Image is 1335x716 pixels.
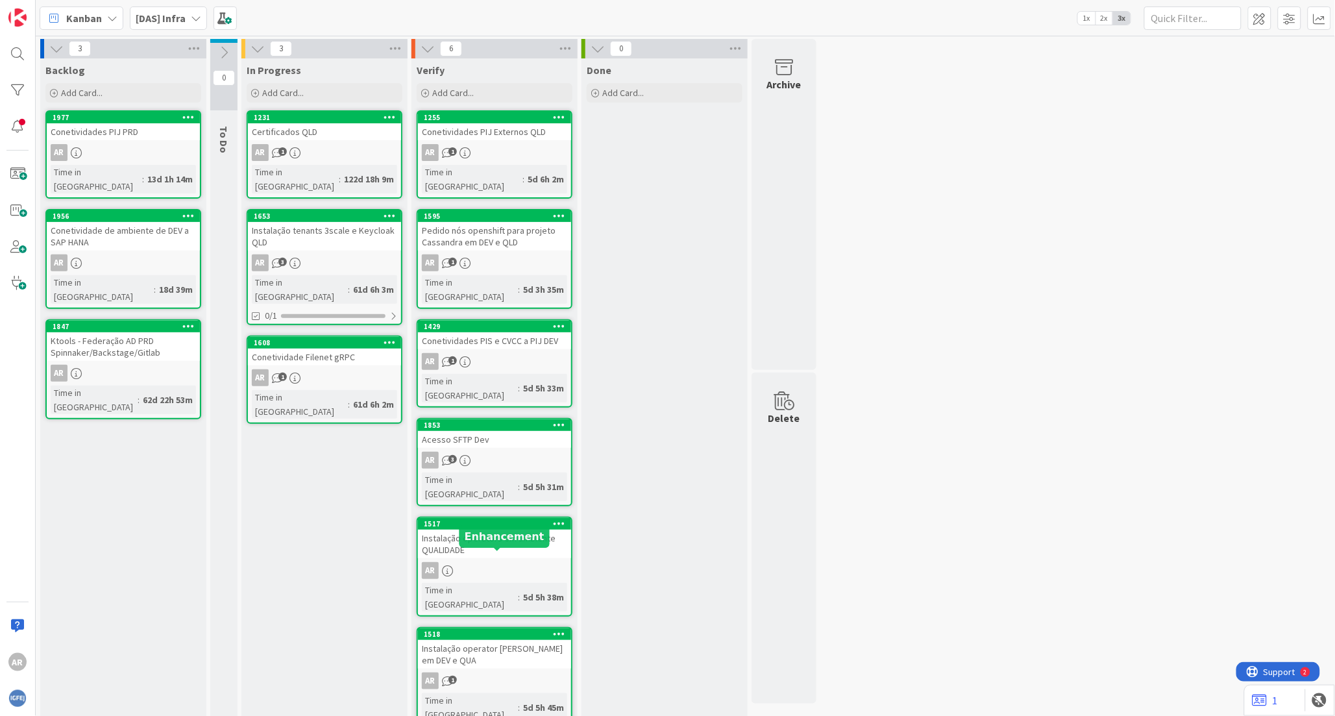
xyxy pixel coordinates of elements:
[422,473,518,501] div: Time in [GEOGRAPHIC_DATA]
[45,209,201,309] a: 1956Conetividade de ambiente de DEV a SAP HANAARTime in [GEOGRAPHIC_DATA]:18d 39m
[248,254,401,271] div: AR
[136,12,186,25] b: [DAS] Infra
[422,275,518,304] div: Time in [GEOGRAPHIC_DATA]
[418,112,571,123] div: 1255
[418,123,571,140] div: Conetividades PIJ Externos QLD
[424,322,571,331] div: 1429
[247,336,402,424] a: 1608Conetividade Filenet gRPCARTime in [GEOGRAPHIC_DATA]:61d 6h 2m
[424,421,571,430] div: 1853
[1096,12,1113,25] span: 2x
[47,222,200,251] div: Conetividade de ambiente de DEV a SAP HANA
[422,165,522,193] div: Time in [GEOGRAPHIC_DATA]
[520,282,567,297] div: 5d 3h 35m
[45,110,201,199] a: 1977Conetividades PIJ PRDARTime in [GEOGRAPHIC_DATA]:13d 1h 14m
[518,381,520,395] span: :
[51,365,67,382] div: AR
[213,70,235,86] span: 0
[248,337,401,365] div: 1608Conetividade Filenet gRPC
[51,386,138,414] div: Time in [GEOGRAPHIC_DATA]
[47,321,200,361] div: 1847Ktools - Federação AD PRD Spinnaker/Backstage/Gitlab
[418,321,571,332] div: 1429
[53,113,200,122] div: 1977
[140,393,196,407] div: 62d 22h 53m
[252,369,269,386] div: AR
[767,77,802,92] div: Archive
[417,209,572,309] a: 1595Pedido nós openshift para projeto Cassandra em DEV e QLDARTime in [GEOGRAPHIC_DATA]:5d 3h 35m
[417,418,572,506] a: 1853Acesso SFTP DevARTime in [GEOGRAPHIC_DATA]:5d 5h 31m
[248,369,401,386] div: AR
[422,144,439,161] div: AR
[45,64,85,77] span: Backlog
[278,258,287,266] span: 3
[418,673,571,689] div: AR
[417,110,572,199] a: 1255Conetividades PIJ Externos QLDARTime in [GEOGRAPHIC_DATA]:5d 6h 2m
[520,381,567,395] div: 5d 5h 33m
[248,112,401,140] div: 1231Certificados QLD
[27,2,59,18] span: Support
[440,41,462,56] span: 6
[51,144,67,161] div: AR
[520,590,567,604] div: 5d 5h 38m
[418,530,571,558] div: Instalação operators em ambiente QUALIDADE
[45,319,201,419] a: 1847Ktools - Federação AD PRD Spinnaker/Backstage/GitlabARTime in [GEOGRAPHIC_DATA]:62d 22h 53m
[66,10,102,26] span: Kanban
[522,172,524,186] span: :
[247,110,402,199] a: 1231Certificados QLDARTime in [GEOGRAPHIC_DATA]:122d 18h 9m
[418,210,571,222] div: 1595
[422,452,439,469] div: AR
[247,64,301,77] span: In Progress
[69,41,91,56] span: 3
[418,518,571,530] div: 1517
[8,653,27,671] div: AR
[1253,693,1278,708] a: 1
[424,113,571,122] div: 1255
[1078,12,1096,25] span: 1x
[47,332,200,361] div: Ktools - Federação AD PRD Spinnaker/Backstage/Gitlab
[520,700,567,715] div: 5d 5h 45m
[610,41,632,56] span: 0
[339,172,341,186] span: :
[587,64,611,77] span: Done
[424,212,571,221] div: 1595
[418,452,571,469] div: AR
[422,562,439,579] div: AR
[422,673,439,689] div: AR
[418,222,571,251] div: Pedido nós openshift para projeto Cassandra em DEV e QLD
[47,210,200,251] div: 1956Conetividade de ambiente de DEV a SAP HANA
[248,144,401,161] div: AR
[51,165,142,193] div: Time in [GEOGRAPHIC_DATA]
[47,210,200,222] div: 1956
[448,455,457,463] span: 3
[61,87,103,99] span: Add Card...
[53,322,200,331] div: 1847
[418,254,571,271] div: AR
[418,628,571,640] div: 1518
[417,64,445,77] span: Verify
[252,390,348,419] div: Time in [GEOGRAPHIC_DATA]
[138,393,140,407] span: :
[217,126,230,153] span: To Do
[422,353,439,370] div: AR
[602,87,644,99] span: Add Card...
[448,258,457,266] span: 1
[278,147,287,156] span: 1
[247,209,402,325] a: 1653Instalação tenants 3scale e Keycloak QLDARTime in [GEOGRAPHIC_DATA]:61d 6h 3m0/1
[418,144,571,161] div: AR
[448,356,457,365] span: 1
[8,8,27,27] img: Visit kanbanzone.com
[1113,12,1131,25] span: 3x
[350,282,397,297] div: 61d 6h 3m
[418,112,571,140] div: 1255Conetividades PIJ Externos QLD
[156,282,196,297] div: 18d 39m
[422,374,518,402] div: Time in [GEOGRAPHIC_DATA]
[520,480,567,494] div: 5d 5h 31m
[248,210,401,222] div: 1653
[418,419,571,431] div: 1853
[248,210,401,251] div: 1653Instalação tenants 3scale e Keycloak QLD
[418,419,571,448] div: 1853Acesso SFTP Dev
[262,87,304,99] span: Add Card...
[8,689,27,708] img: avatar
[47,365,200,382] div: AR
[144,172,196,186] div: 13d 1h 14m
[422,254,439,271] div: AR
